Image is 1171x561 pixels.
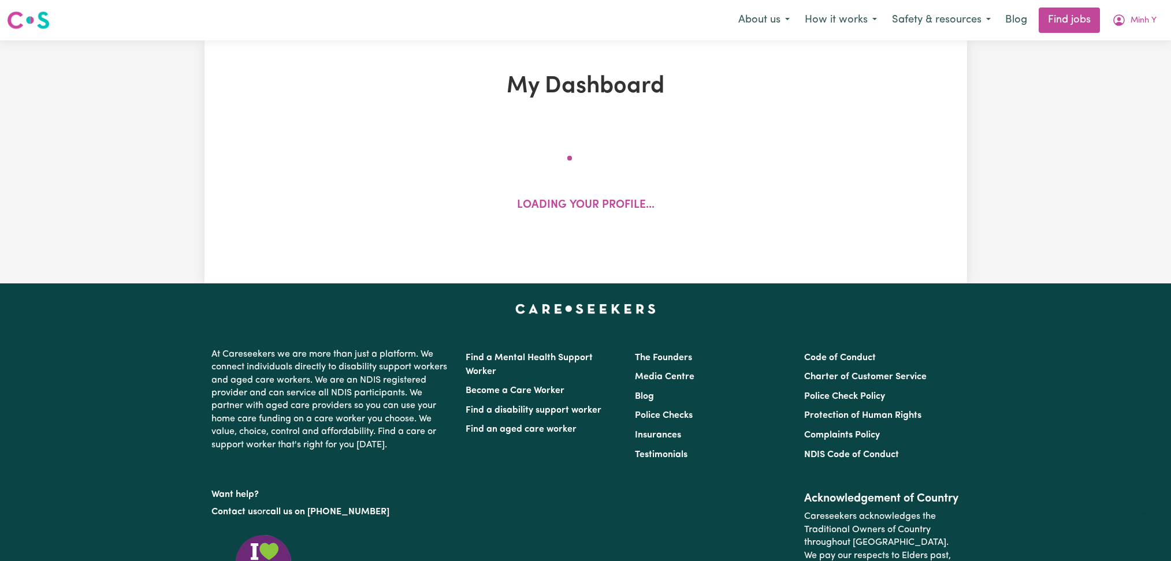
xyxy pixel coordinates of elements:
a: Find a disability support worker [466,406,601,415]
h2: Acknowledgement of Country [804,492,960,506]
h1: My Dashboard [339,73,833,100]
a: Contact us [211,507,257,517]
img: Careseekers logo [7,10,50,31]
a: Insurances [635,431,681,440]
a: The Founders [635,353,692,362]
a: Police Checks [635,411,693,420]
button: How it works [797,8,884,32]
a: Careseekers logo [7,7,50,33]
a: Code of Conduct [804,353,876,362]
iframe: Button to launch messaging window [1125,515,1162,552]
button: About us [731,8,797,32]
button: Safety & resources [884,8,998,32]
a: Careseekers home page [515,304,656,313]
button: My Account [1105,8,1164,32]
a: Become a Care Worker [466,386,564,395]
a: Find a Mental Health Support Worker [466,353,593,376]
a: Find an aged care worker [466,425,577,434]
p: Want help? [211,484,452,501]
p: At Careseekers we are more than just a platform. We connect individuals directly to disability su... [211,343,452,456]
a: Find jobs [1039,8,1100,33]
a: Police Check Policy [804,392,885,401]
a: Charter of Customer Service [804,372,927,382]
a: Protection of Human Rights [804,411,921,420]
p: Loading your profile... [517,197,655,214]
p: or [211,501,452,523]
a: Testimonials [635,450,687,459]
a: Blog [998,8,1034,33]
a: NDIS Code of Conduct [804,450,899,459]
a: call us on [PHONE_NUMBER] [266,507,389,517]
a: Media Centre [635,372,694,382]
span: Minh Y [1131,14,1157,27]
a: Complaints Policy [804,431,880,440]
a: Blog [635,392,654,401]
